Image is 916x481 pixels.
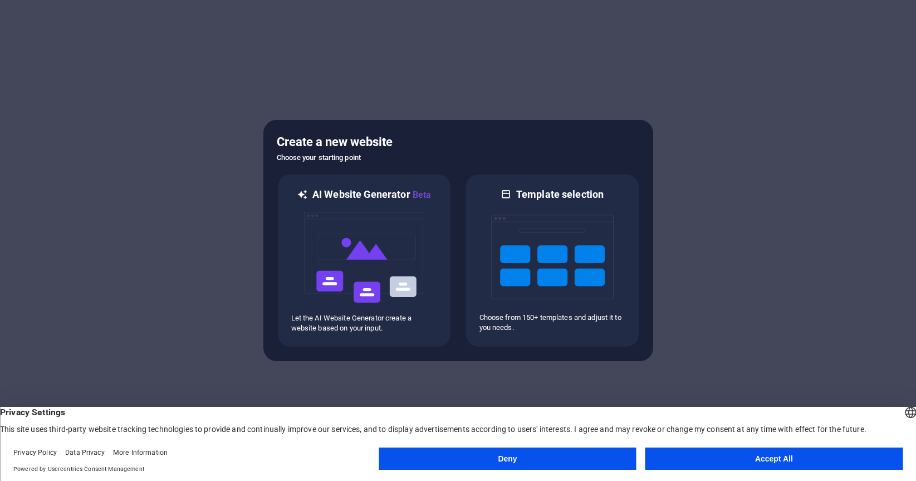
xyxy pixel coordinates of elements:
[410,190,432,200] span: Beta
[479,313,625,333] p: Choose from 150+ templates and adjust it to you needs.
[277,133,640,151] h5: Create a new website
[516,188,604,201] h6: Template selection
[312,188,431,202] h6: AI Website Generator
[303,202,425,313] img: ai
[291,313,437,333] p: Let the AI Website Generator create a website based on your input.
[277,173,452,348] div: AI Website GeneratorBetaaiLet the AI Website Generator create a website based on your input.
[465,173,640,348] div: Template selectionChoose from 150+ templates and adjust it to you needs.
[277,151,640,164] h6: Choose your starting point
